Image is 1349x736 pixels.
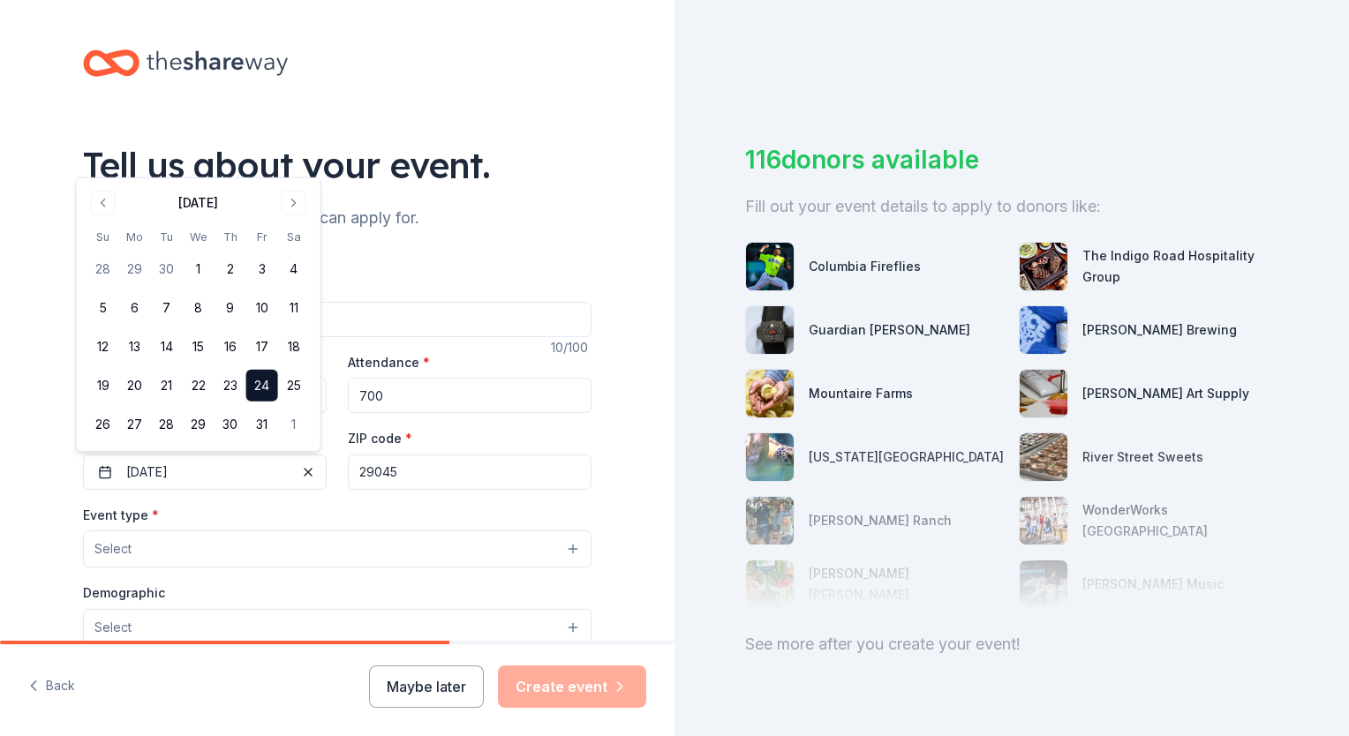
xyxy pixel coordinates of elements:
[83,204,592,232] div: We'll find in-kind donations you can apply for.
[83,530,592,567] button: Select
[119,409,151,440] button: 27
[151,228,183,246] th: Tuesday
[1082,319,1237,341] div: [PERSON_NAME] Brewing
[87,370,119,402] button: 19
[278,331,310,363] button: 18
[215,370,246,402] button: 23
[183,292,215,324] button: 8
[348,430,412,447] label: ZIP code
[746,243,794,290] img: photo for Columbia Fireflies
[91,191,116,215] button: Go to previous month
[246,409,278,440] button: 31
[809,319,970,341] div: Guardian [PERSON_NAME]
[87,228,119,246] th: Sunday
[119,370,151,402] button: 20
[746,306,794,354] img: photo for Guardian Angel Device
[183,370,215,402] button: 22
[282,191,306,215] button: Go to next month
[745,192,1278,221] div: Fill out your event details to apply to donors like:
[348,354,430,372] label: Attendance
[119,292,151,324] button: 6
[183,409,215,440] button: 29
[83,140,592,190] div: Tell us about your event.
[246,228,278,246] th: Friday
[83,609,592,646] button: Select
[119,253,151,285] button: 29
[215,253,246,285] button: 2
[151,409,183,440] button: 28
[809,256,921,277] div: Columbia Fireflies
[151,292,183,324] button: 7
[87,331,119,363] button: 12
[278,253,310,285] button: 4
[87,292,119,324] button: 5
[1020,306,1067,354] img: photo for Westbrook Brewing
[745,141,1278,178] div: 116 donors available
[215,228,246,246] th: Thursday
[1082,245,1278,288] div: The Indigo Road Hospitality Group
[278,228,310,246] th: Saturday
[87,253,119,285] button: 28
[1020,243,1067,290] img: photo for The Indigo Road Hospitality Group
[278,409,310,440] button: 1
[94,538,132,560] span: Select
[1082,383,1249,404] div: [PERSON_NAME] Art Supply
[348,454,592,490] input: 12345 (U.S. only)
[183,331,215,363] button: 15
[215,331,246,363] button: 16
[246,292,278,324] button: 10
[746,370,794,417] img: photo for Mountaire Farms
[278,292,310,324] button: 11
[28,668,75,705] button: Back
[151,253,183,285] button: 30
[151,331,183,363] button: 14
[246,331,278,363] button: 17
[119,228,151,246] th: Monday
[809,383,913,404] div: Mountaire Farms
[83,302,592,337] input: Spring Fundraiser
[178,192,218,214] div: [DATE]
[83,507,159,524] label: Event type
[215,409,246,440] button: 30
[215,292,246,324] button: 9
[83,454,327,490] button: [DATE]
[83,584,165,602] label: Demographic
[278,370,310,402] button: 25
[369,665,484,708] button: Maybe later
[183,253,215,285] button: 1
[246,253,278,285] button: 3
[87,409,119,440] button: 26
[246,370,278,402] button: 24
[183,228,215,246] th: Wednesday
[348,378,592,413] input: 20
[551,337,592,358] div: 10 /100
[119,331,151,363] button: 13
[151,370,183,402] button: 21
[1020,370,1067,417] img: photo for Trekell Art Supply
[94,617,132,638] span: Select
[745,630,1278,658] div: See more after you create your event!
